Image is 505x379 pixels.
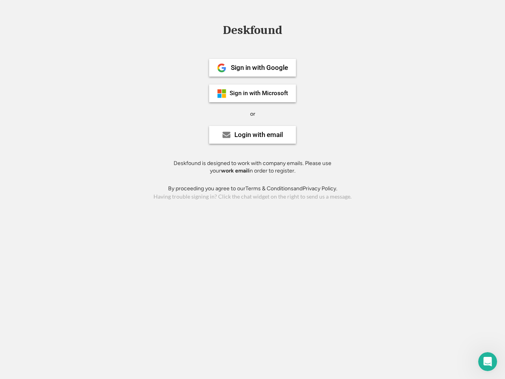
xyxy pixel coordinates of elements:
div: Sign in with Microsoft [230,90,288,96]
strong: work email [221,167,249,174]
div: Login with email [234,131,283,138]
iframe: Intercom live chat [478,352,497,371]
div: By proceeding you agree to our and [168,185,337,193]
div: Deskfound [219,24,286,36]
a: Terms & Conditions [245,185,294,192]
img: ms-symbollockup_mssymbol_19.png [217,89,226,98]
img: 1024px-Google__G__Logo.svg.png [217,63,226,73]
div: Deskfound is designed to work with company emails. Please use your in order to register. [164,159,341,175]
a: Privacy Policy. [303,185,337,192]
div: or [250,110,255,118]
div: Sign in with Google [231,64,288,71]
